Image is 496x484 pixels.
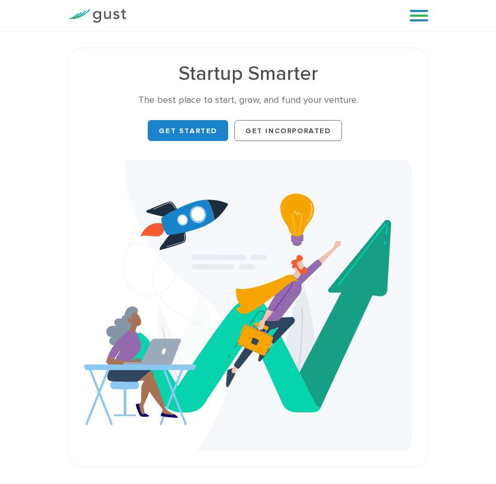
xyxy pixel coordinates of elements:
[84,160,412,451] img: Startup Smarter Hero
[234,120,342,141] a: Get Incorporated
[148,120,228,141] a: Get Started
[68,9,126,23] img: Gust Logo
[84,94,412,107] div: The best place to start, grow, and fund your venture.
[84,64,412,84] h1: Startup Smarter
